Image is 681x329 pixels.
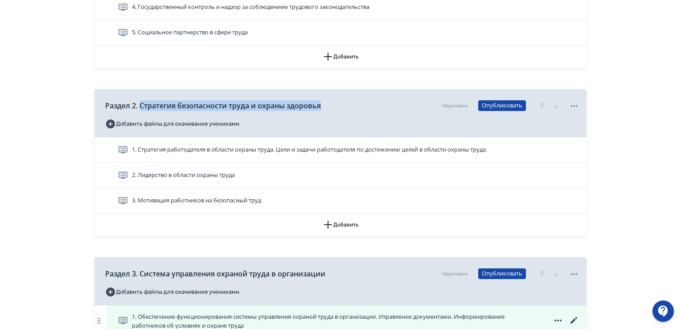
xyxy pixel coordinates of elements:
span: 2. Лидерство в области охраны труда [132,171,235,180]
span: 1. Обеспечение функционирования системы управления охраной труда в организации. Управление докуме... [132,313,533,329]
button: Добавить [94,45,587,68]
button: Добавить файлы для скачивания учениками [105,285,239,299]
button: Опубликовать [478,268,526,279]
div: 2. Лидерство в области охраны труда [94,163,587,188]
button: Добавить файлы для скачивания учениками [105,117,239,131]
div: Черновик [442,102,468,110]
button: Добавить [94,214,587,236]
div: 5. Социальное партнерство в сфере труда [94,20,587,45]
span: Раздел 3. Система управления охраной труда в организации [105,268,325,279]
span: 3. Мотивация работников на безопасный труд [132,196,261,205]
div: Черновик [442,270,468,278]
button: Опубликовать [478,100,526,111]
div: 1. Стратегия работодателя в области охраны труда. Цели и задачи работодателя по достижению целей ... [94,137,587,163]
span: 5. Социальное партнерство в сфере труда [132,28,248,37]
span: 1. Стратегия работодателя в области охраны труда. Цели и задачи работодателя по достижению целей ... [132,145,487,154]
div: 3. Мотивация работников на безопасный труд [94,188,587,214]
span: Раздел 2. Стратегия безопасности труда и охраны здоровья [105,100,321,111]
span: 4. Государственный контроль и надзор за соблюдением трудового законодательства [132,3,369,12]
